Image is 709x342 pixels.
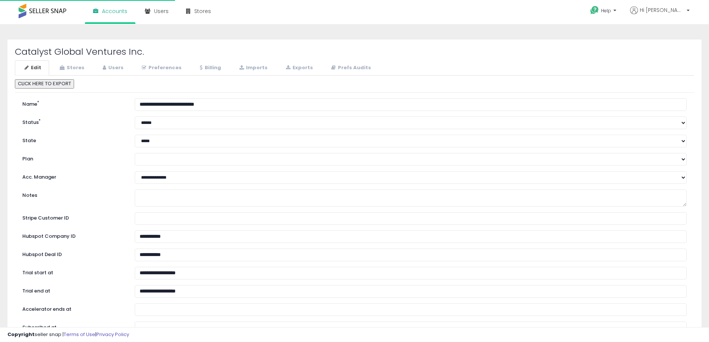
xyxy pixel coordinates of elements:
a: Preferences [132,60,189,76]
a: Billing [190,60,229,76]
a: Privacy Policy [96,331,129,338]
label: Hubspot Deal ID [17,249,129,258]
button: CLICK HERE TO EXPORT [15,79,74,89]
span: Help [601,7,611,14]
a: Users [93,60,131,76]
a: Prefs Audits [322,60,379,76]
span: Accounts [102,7,127,15]
a: Stores [50,60,92,76]
label: Stripe Customer ID [17,212,129,222]
div: seller snap | | [7,331,129,338]
a: Edit [15,60,49,76]
i: Get Help [590,6,599,15]
label: State [17,135,129,144]
label: Notes [17,189,129,199]
strong: Copyright [7,331,35,338]
span: Users [154,7,169,15]
h2: Catalyst Global Ventures Inc. [15,47,694,57]
label: Name [17,98,129,108]
a: Exports [276,60,321,76]
a: Imports [230,60,275,76]
a: Terms of Use [64,331,95,338]
label: Status [17,116,129,126]
label: Trial end at [17,285,129,295]
a: Hi [PERSON_NAME] [630,6,690,23]
span: Hi [PERSON_NAME] [640,6,684,14]
span: Stores [194,7,211,15]
label: Plan [17,153,129,163]
label: Trial start at [17,267,129,277]
label: Acc. Manager [17,171,129,181]
label: Subscribed at [17,322,129,331]
label: Accelerator ends at [17,303,129,313]
label: Hubspot Company ID [17,230,129,240]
